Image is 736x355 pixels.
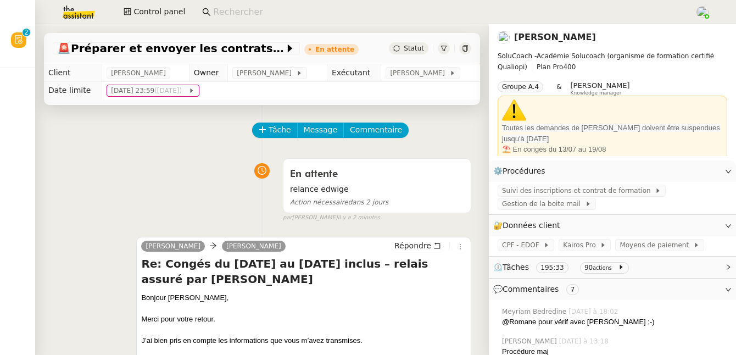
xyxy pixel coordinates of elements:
[141,256,466,287] h4: Re: Congés du [DATE] au [DATE] inclus – relais assuré par [PERSON_NAME]
[559,336,611,346] span: [DATE] à 13:18
[502,144,723,155] div: ⛱️ En congés du 13/07 au 19/08
[283,213,292,223] span: par
[338,213,380,223] span: il y a 2 minutes
[502,317,727,328] div: @Romane pour vérif avec [PERSON_NAME] ;-)
[290,198,388,206] span: dans 2 jours
[502,155,723,166] div: Réside à présent à LyonBinôme - Zoé & [PERSON_NAME]
[237,68,295,79] span: [PERSON_NAME]
[571,81,630,96] app-user-label: Knowledge manager
[111,68,166,79] span: [PERSON_NAME]
[584,264,593,271] span: 90
[57,42,71,55] span: 🚨
[304,124,337,136] span: Message
[269,124,291,136] span: Tâche
[503,167,545,175] span: Procédures
[154,87,184,95] span: ([DATE])
[111,85,188,96] span: [DATE] 23:59
[141,241,205,251] a: [PERSON_NAME]
[390,68,449,79] span: [PERSON_NAME]
[44,64,102,82] td: Client
[502,185,655,196] span: Suivi des inscriptions et contrat de formation
[593,265,612,271] small: actions
[498,31,510,43] img: users%2FvXkuctLX0wUbD4cA8OSk7KI5fra2%2Favatar%2F858bcb8a-9efe-43bf-b7a6-dc9f739d6e70
[283,213,380,223] small: [PERSON_NAME]
[133,5,185,18] span: Control panel
[24,29,29,38] p: 2
[141,314,466,325] div: Merci pour votre retour.
[252,123,298,138] button: Tâche
[503,221,560,230] span: Données client
[537,63,563,71] span: Plan Pro
[394,240,431,251] span: Répondre
[514,32,596,42] a: [PERSON_NAME]
[57,43,285,54] span: Préparer et envoyer les contrats de formation
[568,307,620,317] span: [DATE] à 18:02
[502,98,723,143] span: Toutes les demandes de [PERSON_NAME] doivent être suspendues jusqu'à [DATE]
[498,52,714,71] span: SoluCoach -Académie Solucoach (organisme de formation certifié Qualiopi)
[327,64,381,82] td: Exécutant
[493,219,565,232] span: 🔐
[563,63,576,71] span: 400
[44,82,102,99] td: Date limite
[571,90,622,96] span: Knowledge manager
[343,123,409,138] button: Commentaire
[404,45,424,52] span: Statut
[222,241,286,251] a: [PERSON_NAME]
[489,215,736,236] div: 🔐Données client
[566,284,579,295] nz-tag: 7
[350,124,402,136] span: Commentaire
[620,240,693,251] span: Moyens de paiement
[502,240,543,251] span: CPF - EDOF
[502,198,585,209] span: Gestion de la boite mail
[696,6,709,18] img: users%2FNTfmycKsCFdqp6LX6USf2FmuPJo2%2Favatar%2Fprofile-pic%20(1).png
[493,285,583,293] span: 💬
[117,4,192,20] button: Control panel
[502,336,559,346] span: [PERSON_NAME]
[563,240,600,251] span: Kairos Pro
[493,165,550,177] span: ⚙️
[141,292,466,303] div: Bonjour [PERSON_NAME],
[213,5,684,20] input: Rechercher
[503,285,559,293] span: Commentaires
[489,257,736,278] div: ⏲️Tâches 195:33 90actions
[297,123,344,138] button: Message
[290,198,348,206] span: Action nécessaire
[23,29,30,36] nz-badge-sup: 2
[290,183,464,196] span: relance edwige
[556,81,561,96] span: &
[493,263,633,271] span: ⏲️
[489,160,736,182] div: ⚙️Procédures
[571,81,630,90] span: [PERSON_NAME]
[502,98,526,123] img: 26a0-fe0f@2x.png
[498,81,543,92] nz-tag: Groupe A.4
[489,279,736,300] div: 💬Commentaires 7
[503,263,529,271] span: Tâches
[391,240,445,252] button: Répondre
[189,64,228,82] td: Owner
[536,262,568,273] nz-tag: 195:33
[315,46,354,53] div: En attente
[290,169,338,179] span: En attente
[141,335,466,346] div: J’ai bien pris en compte les informations que vous m’avez transmises.
[502,307,568,317] span: Meyriam Bedredine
